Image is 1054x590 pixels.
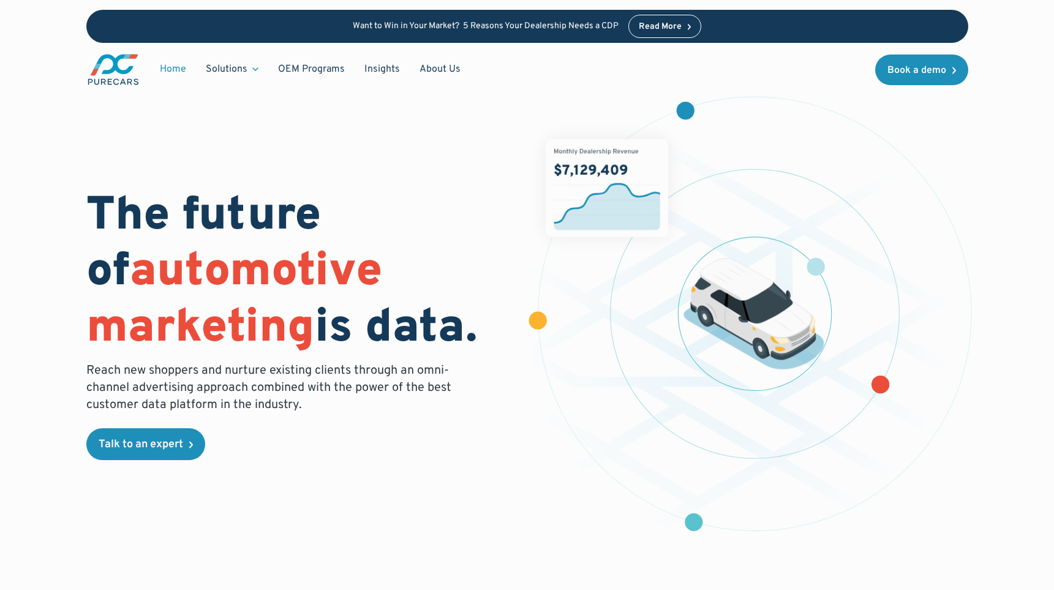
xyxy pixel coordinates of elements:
[683,258,824,369] img: illustration of a vehicle
[546,139,668,237] img: chart showing monthly dealership revenue of $7m
[99,439,183,450] div: Talk to an expert
[628,15,702,38] a: Read More
[355,58,410,81] a: Insights
[86,53,140,86] img: purecars logo
[150,58,196,81] a: Home
[875,55,968,85] a: Book a demo
[887,66,946,75] div: Book a demo
[268,58,355,81] a: OEM Programs
[353,21,619,32] p: Want to Win in Your Market? 5 Reasons Your Dealership Needs a CDP
[86,362,459,414] p: Reach new shoppers and nurture existing clients through an omni-channel advertising approach comb...
[206,62,247,76] div: Solutions
[410,58,470,81] a: About Us
[196,58,268,81] div: Solutions
[86,428,205,460] a: Talk to an expert
[86,243,382,358] span: automotive marketing
[86,189,513,357] h1: The future of is data.
[86,53,140,86] a: main
[639,23,682,31] div: Read More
